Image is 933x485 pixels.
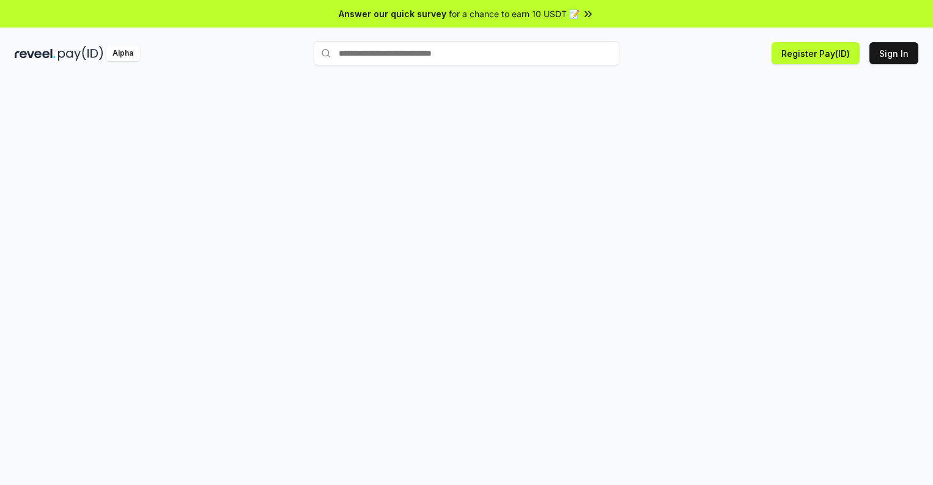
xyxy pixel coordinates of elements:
[339,7,446,20] span: Answer our quick survey
[772,42,860,64] button: Register Pay(ID)
[106,46,140,61] div: Alpha
[449,7,580,20] span: for a chance to earn 10 USDT 📝
[15,46,56,61] img: reveel_dark
[58,46,103,61] img: pay_id
[869,42,918,64] button: Sign In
